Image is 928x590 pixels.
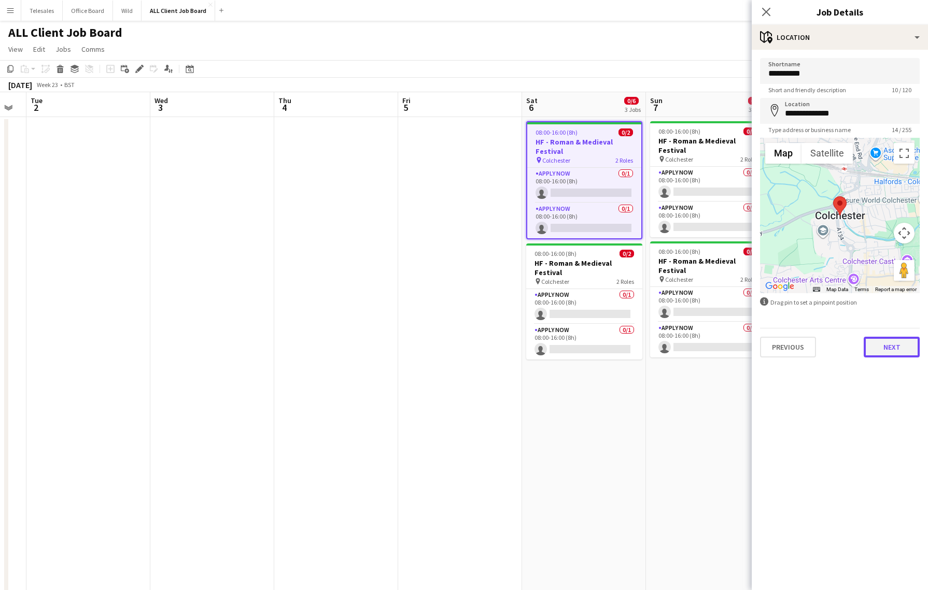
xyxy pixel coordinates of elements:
[33,45,45,54] span: Edit
[34,81,60,89] span: Week 23
[618,128,633,136] span: 0/2
[77,42,109,56] a: Comms
[650,167,766,202] app-card-role: APPLY NOW0/108:00-16:00 (8h)
[760,337,816,357] button: Previous
[752,25,928,50] div: Location
[541,278,569,285] span: Colchester
[650,322,766,357] app-card-role: APPLY NOW0/108:00-16:00 (8h)
[658,248,700,255] span: 08:00-16:00 (8h)
[29,42,49,56] a: Edit
[743,248,758,255] span: 0/2
[765,143,802,164] button: Show street map
[536,128,578,136] span: 08:00-16:00 (8h)
[826,286,848,293] button: Map Data
[650,241,766,357] app-job-card: 08:00-16:00 (8h)0/2HF - Roman & Medieval Festival Colchester2 RolesAPPLY NOW0/108:00-16:00 (8h) A...
[526,289,642,324] app-card-role: APPLY NOW0/108:00-16:00 (8h)
[649,102,663,113] span: 7
[402,96,411,105] span: Fri
[650,136,766,155] h3: HF - Roman & Medieval Festival
[535,250,577,257] span: 08:00-16:00 (8h)
[527,168,641,203] app-card-role: APPLY NOW0/108:00-16:00 (8h)
[525,102,538,113] span: 6
[278,96,291,105] span: Thu
[526,96,538,105] span: Sat
[142,1,215,21] button: ALL Client Job Board
[51,42,75,56] a: Jobs
[64,81,75,89] div: BST
[153,102,168,113] span: 3
[620,250,634,257] span: 0/2
[875,286,917,292] a: Report a map error
[658,127,700,135] span: 08:00-16:00 (8h)
[760,86,854,94] span: Short and friendly description
[401,102,411,113] span: 5
[665,155,693,163] span: Colchester
[277,102,291,113] span: 4
[526,243,642,359] app-job-card: 08:00-16:00 (8h)0/2HF - Roman & Medieval Festival Colchester2 RolesAPPLY NOW0/108:00-16:00 (8h) A...
[740,155,758,163] span: 2 Roles
[21,1,63,21] button: Telesales
[624,97,639,105] span: 0/6
[760,297,920,307] div: Drag pin to set a pinpoint position
[616,278,634,285] span: 2 Roles
[650,287,766,322] app-card-role: APPLY NOW0/108:00-16:00 (8h)
[743,127,758,135] span: 0/2
[763,280,797,293] a: Open this area in Google Maps (opens a new window)
[894,260,915,281] button: Drag Pegman onto the map to open Street View
[527,137,641,156] h3: HF - Roman & Medieval Festival
[527,203,641,238] app-card-role: APPLY NOW0/108:00-16:00 (8h)
[894,223,915,243] button: Map camera controls
[113,1,142,21] button: Wild
[542,156,570,164] span: Colchester
[4,42,27,56] a: View
[854,286,869,292] a: Terms
[63,1,113,21] button: Office Board
[625,106,641,113] div: 3 Jobs
[650,121,766,237] app-job-card: 08:00-16:00 (8h)0/2HF - Roman & Medieval Festival Colchester2 RolesAPPLY NOW0/108:00-16:00 (8h) A...
[650,256,766,275] h3: HF - Roman & Medieval Festival
[894,143,915,164] button: Toggle fullscreen view
[883,126,920,134] span: 14 / 255
[813,286,820,293] button: Keyboard shortcuts
[154,96,168,105] span: Wed
[31,96,43,105] span: Tue
[8,45,23,54] span: View
[8,80,32,90] div: [DATE]
[740,276,758,283] span: 2 Roles
[8,25,122,40] h1: ALL Client Job Board
[665,276,693,283] span: Colchester
[802,143,853,164] button: Show satellite imagery
[760,126,859,134] span: Type address or business name
[650,202,766,237] app-card-role: APPLY NOW0/108:00-16:00 (8h)
[615,156,633,164] span: 2 Roles
[29,102,43,113] span: 2
[55,45,71,54] span: Jobs
[749,106,765,113] div: 3 Jobs
[526,121,642,239] app-job-card: 08:00-16:00 (8h)0/2HF - Roman & Medieval Festival Colchester2 RolesAPPLY NOW0/108:00-16:00 (8h) A...
[526,258,642,277] h3: HF - Roman & Medieval Festival
[526,324,642,359] app-card-role: APPLY NOW0/108:00-16:00 (8h)
[81,45,105,54] span: Comms
[650,96,663,105] span: Sun
[748,97,763,105] span: 0/6
[763,280,797,293] img: Google
[883,86,920,94] span: 10 / 120
[752,5,928,19] h3: Job Details
[864,337,920,357] button: Next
